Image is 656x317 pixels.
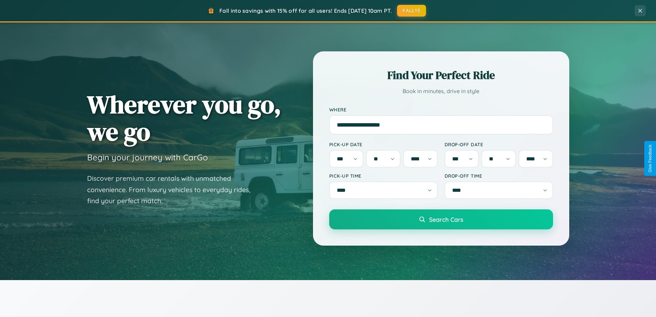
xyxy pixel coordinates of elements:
span: Fall into savings with 15% off for all users! Ends [DATE] 10am PT. [219,7,392,14]
h3: Begin your journey with CarGo [87,152,208,162]
p: Discover premium car rentals with unmatched convenience. From luxury vehicles to everyday rides, ... [87,173,259,207]
label: Drop-off Time [445,173,553,179]
div: Give Feedback [648,145,653,172]
button: Search Cars [329,209,553,229]
p: Book in minutes, drive in style [329,86,553,96]
label: Pick-up Date [329,141,438,147]
label: Where [329,107,553,112]
h1: Wherever you go, we go [87,91,281,145]
label: Pick-up Time [329,173,438,179]
label: Drop-off Date [445,141,553,147]
button: FALL15 [397,5,426,17]
span: Search Cars [429,216,463,223]
h2: Find Your Perfect Ride [329,68,553,83]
